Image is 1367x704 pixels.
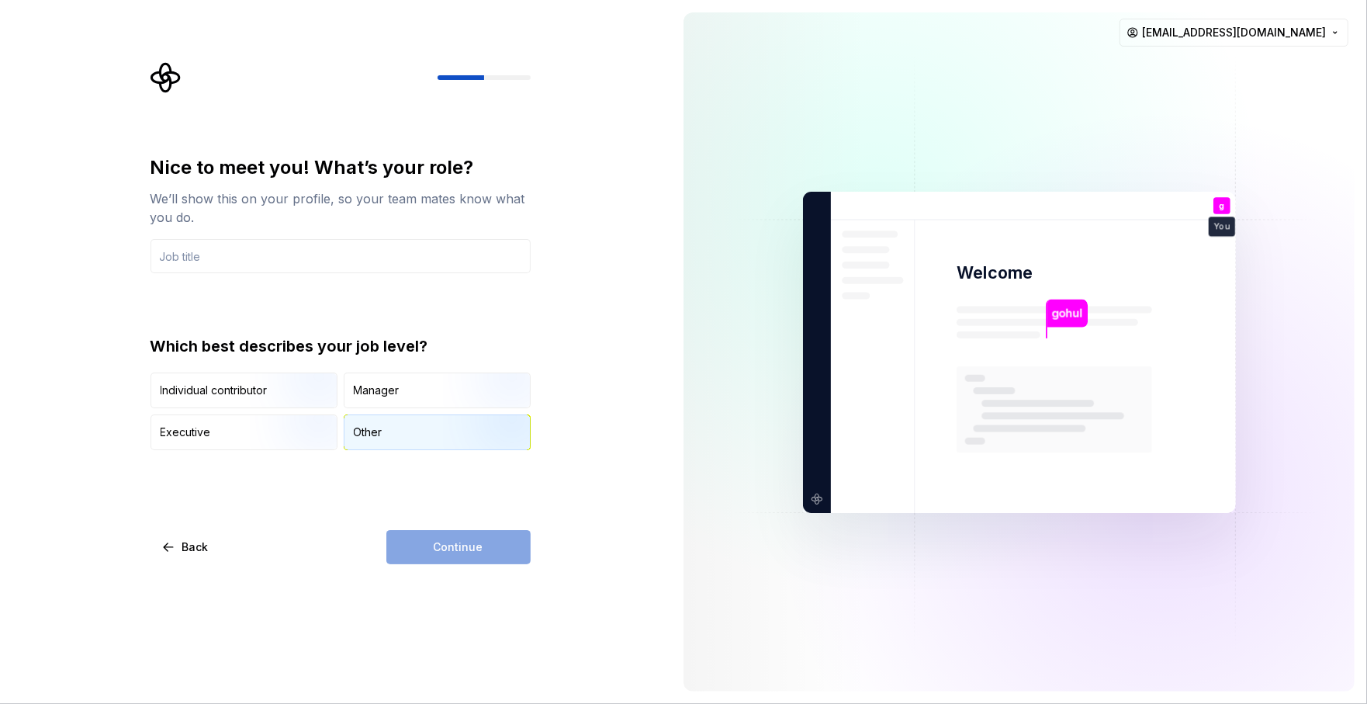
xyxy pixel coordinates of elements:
span: [EMAIL_ADDRESS][DOMAIN_NAME] [1142,25,1326,40]
span: Back [182,539,209,555]
div: Individual contributor [161,383,268,398]
div: We’ll show this on your profile, so your team mates know what you do. [151,189,531,227]
p: You [1214,222,1230,231]
div: Which best describes your job level? [151,335,531,357]
div: Manager [354,383,400,398]
button: Back [151,530,222,564]
p: Welcome [957,262,1033,284]
div: Executive [161,425,211,440]
p: gohul [1051,304,1082,321]
svg: Supernova Logo [151,62,182,93]
div: Other [354,425,382,440]
div: Nice to meet you! What’s your role? [151,155,531,180]
button: [EMAIL_ADDRESS][DOMAIN_NAME] [1120,19,1348,47]
p: g [1219,201,1224,210]
input: Job title [151,239,531,273]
